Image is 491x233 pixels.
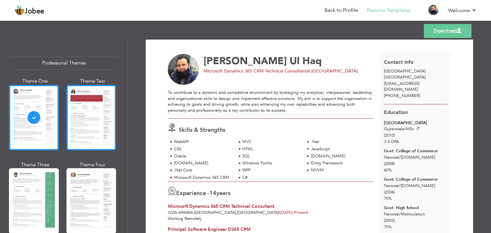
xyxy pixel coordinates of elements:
[280,210,308,215] span: Present
[384,74,425,80] span: [GEOGRAPHIC_DATA]
[384,68,425,74] span: [GEOGRAPHIC_DATA]
[204,54,287,68] span: [PERSON_NAME]
[384,81,419,93] span: [EMAIL_ADDRESS][DOMAIN_NAME]
[236,210,237,215] span: ,
[10,78,60,85] div: Theme One
[424,24,472,38] a: Download
[242,153,301,159] div: SQL
[384,167,392,173] span: 60%
[174,146,232,152] div: CSS
[168,210,193,215] span: Giza Arabia
[174,160,232,166] div: [DOMAIN_NAME]
[384,196,392,201] span: 70%
[290,54,322,68] span: Ul Haq
[168,226,251,232] span: Principal Software Engineer D365 CRM
[384,189,395,195] span: (2006)
[384,211,425,217] span: Narowal Matriculation
[384,148,448,154] div: Govt. College of Commerce
[384,109,408,116] span: Education
[25,8,44,15] span: Jobee
[404,126,406,132] span: /
[209,189,230,198] label: years
[306,68,358,74] span: at [GEOGRAPHIC_DATA]
[14,5,44,16] a: Jobee
[194,210,236,215] span: [GEOGRAPHIC_DATA]
[68,162,118,168] div: Theme Four
[448,7,477,14] a: Welcome
[399,211,401,217] span: /
[279,210,280,215] span: |
[174,175,232,181] div: Microsoft Dynamics 365 CRM
[204,68,306,74] span: Microsoft Dynamics 365 CRM Technical Consultant
[384,132,395,138] span: (2010)
[384,218,395,223] span: (2003)
[176,189,209,197] span: Experience -
[242,139,301,145] div: MVC
[10,162,60,168] div: Theme Three
[179,126,225,134] span: Skills & Strengths
[399,154,401,160] span: /
[14,5,25,16] img: jobee.io
[384,177,448,183] div: Govt. College of Commerce
[384,139,399,145] span: 3.4 GPA
[384,59,414,66] span: Contact Info
[174,153,232,159] div: Oracle
[311,139,370,145] div: .Net
[384,224,392,230] span: 70%
[384,161,395,167] span: (2008)
[311,160,370,166] div: Entity Framework
[384,205,448,211] div: Govt. High School
[311,146,370,152] div: JavaScript
[242,167,301,173] div: WPF
[384,126,420,132] span: Gujranwala MSc. IT
[168,90,373,113] p: To contribute to a dynamic and competitive environment by leveraging my analytical, interpersonal...
[367,7,410,14] a: Resume Templates
[209,189,216,197] span: 14
[311,167,370,173] div: MVVM
[324,7,358,14] a: Back to Profile
[242,146,301,152] div: HTML
[10,56,117,70] div: Professional Themes
[68,78,118,85] div: Theme Two
[193,210,194,215] span: -
[428,5,439,15] img: Profile Img
[242,175,301,181] div: C#
[311,153,370,159] div: [DOMAIN_NAME]
[293,210,294,215] span: -
[237,210,279,215] span: [GEOGRAPHIC_DATA]
[384,93,420,99] span: [PHONE_NUMBER]
[242,160,301,166] div: Windows Forms
[384,120,448,126] div: [GEOGRAPHIC_DATA]
[399,183,401,189] span: /
[168,54,199,85] img: No image
[168,203,274,209] span: Microsoft Dynamics 365 CRM Technical Consultant
[384,154,435,160] span: Narowal [DOMAIN_NAME]
[280,210,294,215] span: [DATE]
[164,216,377,222] div: Working Remotely
[174,167,232,173] div: .Net Core
[384,183,435,189] span: Narowal [DOMAIN_NAME]
[174,139,232,145] div: WebAPI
